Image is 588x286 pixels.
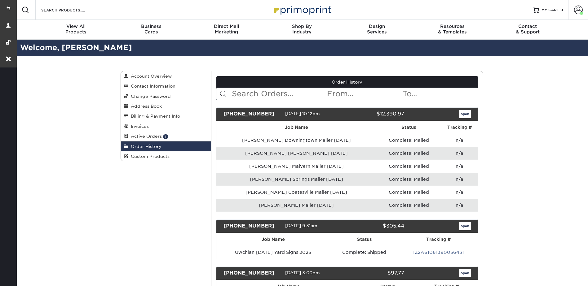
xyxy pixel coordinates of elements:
a: Active Orders 1 [121,131,211,141]
td: Complete: Shipped [330,246,399,259]
input: SEARCH PRODUCTS..... [41,6,101,14]
a: open [459,269,471,277]
span: Direct Mail [189,24,264,29]
a: Billing & Payment Info [121,111,211,121]
th: Status [376,121,441,134]
td: Complete: Mailed [376,186,441,199]
a: DesignServices [339,20,415,40]
a: Contact& Support [490,20,565,40]
span: [DATE] 10:12pm [285,111,320,116]
span: 1 [163,134,168,139]
div: $97.77 [343,269,409,277]
td: n/a [441,186,478,199]
span: Custom Products [128,154,170,159]
a: BusinessCards [113,20,189,40]
a: 1Z2A61061390056431 [413,250,464,255]
div: [PHONE_NUMBER] [219,222,285,230]
td: Complete: Mailed [376,147,441,160]
th: Tracking # [441,121,478,134]
div: $305.44 [343,222,409,230]
span: Change Password [128,94,171,99]
div: [PHONE_NUMBER] [219,269,285,277]
a: open [459,110,471,118]
span: Resources [415,24,490,29]
span: 0 [560,8,563,12]
a: Resources& Templates [415,20,490,40]
div: Cards [113,24,189,35]
td: n/a [441,147,478,160]
div: Products [38,24,114,35]
div: Marketing [189,24,264,35]
span: View All [38,24,114,29]
span: Invoices [128,124,149,129]
td: Complete: Mailed [376,134,441,147]
h2: Welcome, [PERSON_NAME] [15,42,588,54]
td: Uwchlan [DATE] Yard Signs 2025 [216,246,330,259]
td: [PERSON_NAME] Coatesville Mailer [DATE] [216,186,376,199]
a: Shop ByIndustry [264,20,339,40]
th: Job Name [216,121,376,134]
iframe: Google Customer Reviews [2,267,53,284]
div: Industry [264,24,339,35]
div: $12,390.97 [343,110,409,118]
td: [PERSON_NAME] Springs Mailer [DATE] [216,173,376,186]
td: Complete: Mailed [376,160,441,173]
input: Search Orders... [231,88,326,100]
a: Account Overview [121,71,211,81]
span: Order History [128,144,161,149]
span: Shop By [264,24,339,29]
th: Job Name [216,233,330,246]
span: [DATE] 9:31am [285,223,317,228]
a: Order History [121,141,211,151]
a: View AllProducts [38,20,114,40]
a: Invoices [121,121,211,131]
td: [PERSON_NAME] [PERSON_NAME] [DATE] [216,147,376,160]
span: Address Book [128,104,162,109]
td: [PERSON_NAME] Downingtown Mailer [DATE] [216,134,376,147]
td: n/a [441,199,478,212]
span: Billing & Payment Info [128,114,180,119]
span: Design [339,24,415,29]
div: & Support [490,24,565,35]
div: & Templates [415,24,490,35]
span: Active Orders [128,134,162,139]
td: [PERSON_NAME] Mailer [DATE] [216,199,376,212]
a: open [459,222,471,230]
div: Services [339,24,415,35]
span: Contact [490,24,565,29]
input: From... [326,88,402,100]
a: Change Password [121,91,211,101]
a: Custom Products [121,151,211,161]
a: Address Book [121,101,211,111]
div: [PHONE_NUMBER] [219,110,285,118]
a: Contact Information [121,81,211,91]
th: Status [330,233,399,246]
td: n/a [441,160,478,173]
img: Primoprint [271,3,333,16]
span: [DATE] 3:00pm [285,270,320,275]
input: To... [402,88,478,100]
td: Complete: Mailed [376,173,441,186]
a: Direct MailMarketing [189,20,264,40]
td: [PERSON_NAME] Malvern Mailer [DATE] [216,160,376,173]
th: Tracking # [399,233,478,246]
span: Contact Information [128,84,175,89]
td: n/a [441,173,478,186]
span: Account Overview [128,74,172,79]
td: Complete: Mailed [376,199,441,212]
a: Order History [216,76,478,88]
span: MY CART [542,7,559,13]
td: n/a [441,134,478,147]
span: Business [113,24,189,29]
